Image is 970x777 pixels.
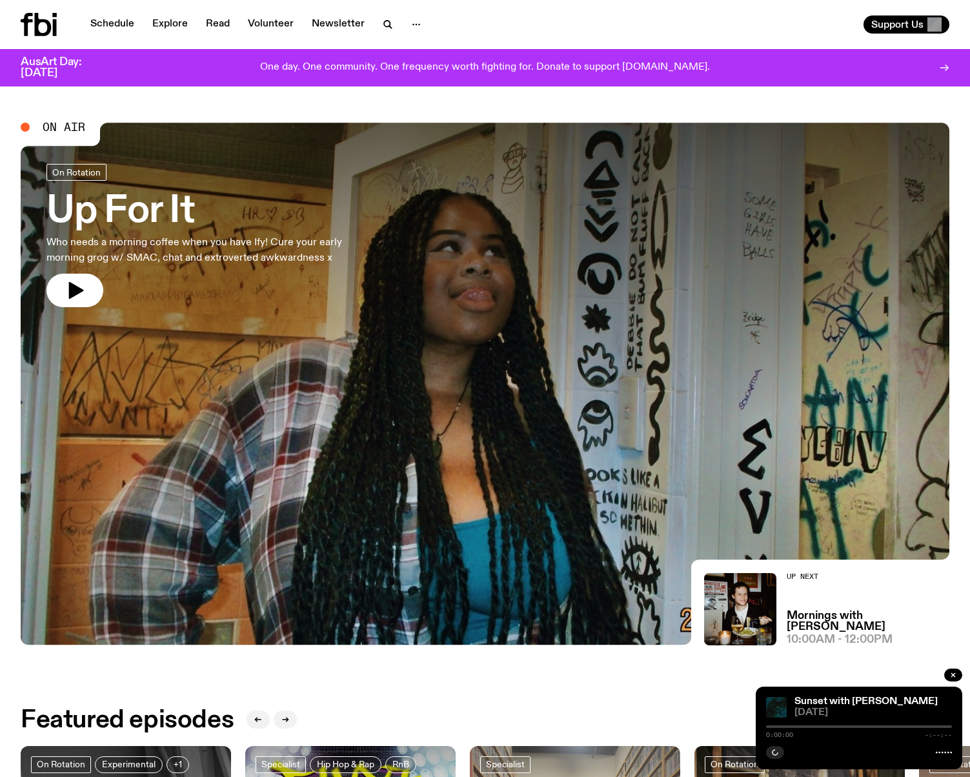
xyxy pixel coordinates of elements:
button: Support Us [864,15,949,34]
a: On Rotation [705,756,765,773]
p: One day. One community. One frequency worth fighting for. Donate to support [DOMAIN_NAME]. [260,62,710,74]
span: RnB [392,760,409,769]
a: Hip Hop & Rap [310,756,381,773]
h2: Up Next [787,573,949,580]
span: 10:00am - 12:00pm [787,634,893,645]
a: Explore [145,15,196,34]
h3: AusArt Day: [DATE] [21,57,103,79]
span: On Rotation [711,760,759,769]
a: Newsletter [304,15,372,34]
button: +1 [167,756,189,773]
a: On Rotation [46,164,106,181]
span: On Air [43,121,85,133]
img: Sam blankly stares at the camera, brightly lit by a camera flash wearing a hat collared shirt and... [704,573,776,645]
span: Specialist [261,760,300,769]
p: Who needs a morning coffee when you have Ify! Cure your early morning grog w/ SMAC, chat and extr... [46,235,377,266]
span: [DATE] [794,708,952,718]
span: Hip Hop & Rap [317,760,374,769]
span: -:--:-- [925,732,952,738]
a: Specialist [480,756,530,773]
a: Up For ItWho needs a morning coffee when you have Ify! Cure your early morning grog w/ SMAC, chat... [46,164,377,307]
span: Experimental [102,760,156,769]
a: On Rotation [31,756,91,773]
a: Ify - a Brown Skin girl with black braided twists, looking up to the side with her tongue stickin... [21,123,949,645]
a: Specialist [256,756,306,773]
a: Volunteer [240,15,301,34]
span: On Rotation [52,167,101,177]
a: Experimental [95,756,163,773]
h3: Up For It [46,194,377,230]
a: RnB [385,756,416,773]
a: Schedule [83,15,142,34]
span: +1 [174,760,182,769]
a: Read [198,15,237,34]
span: On Rotation [37,760,85,769]
a: Sunset with [PERSON_NAME] [794,696,938,707]
span: Support Us [871,19,924,30]
span: Specialist [486,760,525,769]
a: Mornings with [PERSON_NAME] [787,610,949,632]
span: 0:00:00 [766,732,793,738]
h2: Featured episodes [21,709,234,732]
